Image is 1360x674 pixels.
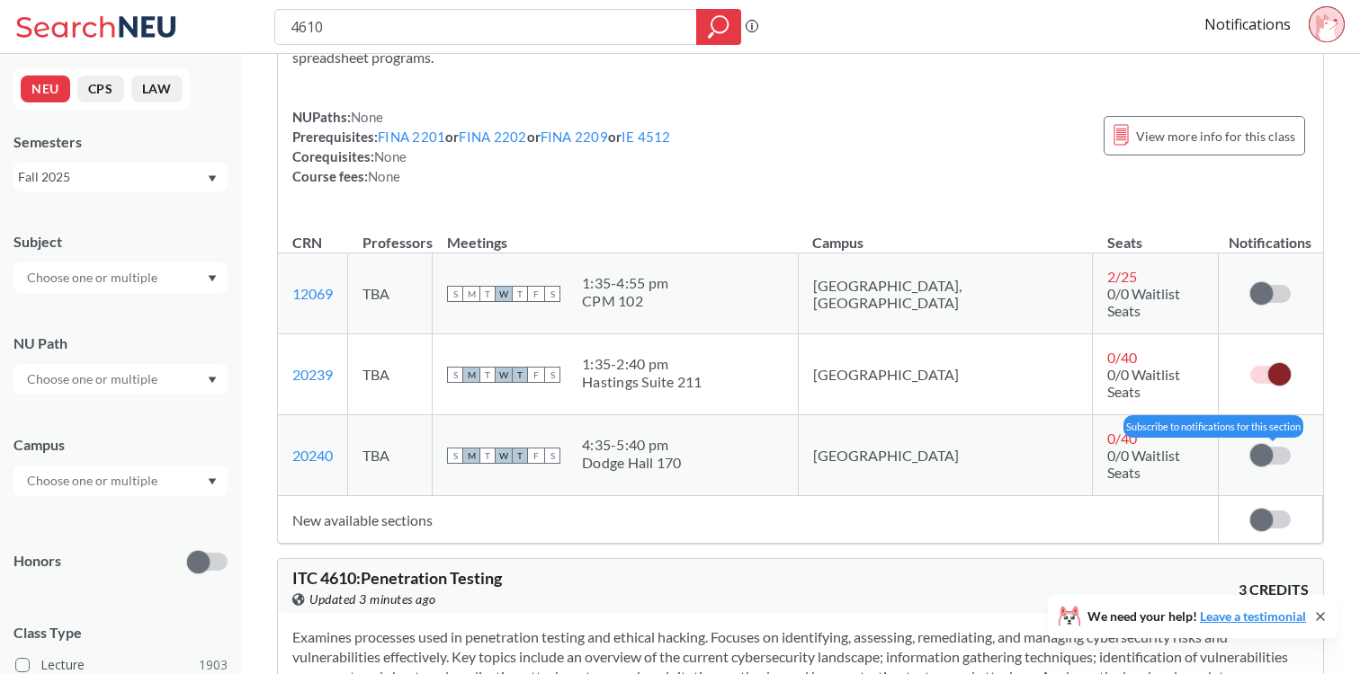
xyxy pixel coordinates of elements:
div: magnifying glass [696,9,741,45]
div: 4:35 - 5:40 pm [582,436,682,454]
span: M [463,286,479,302]
a: FINA 2201 [378,129,445,145]
span: W [496,286,512,302]
th: Seats [1093,215,1219,253]
input: Class, professor, course number, "phrase" [289,12,684,42]
input: Choose one or multiple [18,267,169,288]
div: Hastings Suite 211 [582,373,702,391]
span: W [496,367,512,383]
a: 20240 [292,447,333,464]
span: S [544,367,560,383]
th: Notifications [1218,215,1322,253]
button: NEU [21,75,70,102]
span: S [447,448,463,464]
input: Choose one or multiple [18,368,169,390]
span: T [479,448,496,464]
td: TBA [348,253,433,334]
span: 0/0 Waitlist Seats [1107,366,1180,400]
span: S [447,367,463,383]
span: ITC 4610 : Penetration Testing [292,568,502,588]
span: View more info for this class [1136,125,1295,147]
div: 1:35 - 4:55 pm [582,274,668,292]
span: T [479,367,496,383]
span: W [496,448,512,464]
p: Honors [13,551,61,572]
a: FINA 2209 [541,129,608,145]
svg: Dropdown arrow [208,377,217,384]
a: IE 4512 [622,129,671,145]
span: None [368,168,400,184]
span: Updated 3 minutes ago [309,590,436,609]
div: CRN [292,233,322,253]
span: F [528,367,544,383]
svg: Dropdown arrow [208,478,217,485]
th: Professors [348,215,433,253]
span: 0/0 Waitlist Seats [1107,285,1180,319]
span: 0 / 40 [1107,349,1137,366]
th: Campus [798,215,1093,253]
input: Choose one or multiple [18,470,169,492]
th: Meetings [433,215,799,253]
div: CPM 102 [582,292,668,310]
a: 12069 [292,285,333,302]
svg: Dropdown arrow [208,275,217,282]
span: None [374,148,407,164]
div: NU Path [13,333,228,353]
a: Leave a testimonial [1200,608,1306,624]
span: F [528,448,544,464]
span: T [512,367,528,383]
td: [GEOGRAPHIC_DATA] [798,415,1093,496]
a: 20239 [292,366,333,383]
div: 1:35 - 2:40 pm [582,355,702,373]
span: 3 CREDITS [1239,580,1309,599]
span: T [479,286,496,302]
span: M [463,367,479,383]
span: 0/0 Waitlist Seats [1107,447,1180,481]
div: Semesters [13,132,228,152]
div: Fall 2025Dropdown arrow [13,163,228,191]
div: Dropdown arrow [13,262,228,293]
div: Campus [13,435,228,455]
span: Class Type [13,623,228,643]
span: S [447,286,463,302]
span: We need your help! [1087,610,1306,623]
td: TBA [348,415,433,496]
svg: magnifying glass [708,14,729,40]
span: M [463,448,479,464]
a: FINA 2202 [459,129,526,145]
svg: Dropdown arrow [208,175,217,182]
span: 0 / 40 [1107,430,1137,447]
button: CPS [77,75,124,102]
span: T [512,448,528,464]
div: Dropdown arrow [13,364,228,395]
span: S [544,286,560,302]
div: Fall 2025 [18,167,206,187]
div: Dodge Hall 170 [582,454,682,472]
div: Dropdown arrow [13,466,228,496]
td: TBA [348,334,433,415]
a: Notifications [1204,14,1291,34]
span: None [351,109,383,125]
span: F [528,286,544,302]
span: S [544,448,560,464]
span: T [512,286,528,302]
div: NUPaths: Prerequisites: or or or Corequisites: Course fees: [292,107,671,186]
td: New available sections [278,496,1218,544]
span: 2 / 25 [1107,268,1137,285]
button: LAW [131,75,183,102]
div: Subject [13,232,228,252]
td: [GEOGRAPHIC_DATA], [GEOGRAPHIC_DATA] [798,253,1093,334]
td: [GEOGRAPHIC_DATA] [798,334,1093,415]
